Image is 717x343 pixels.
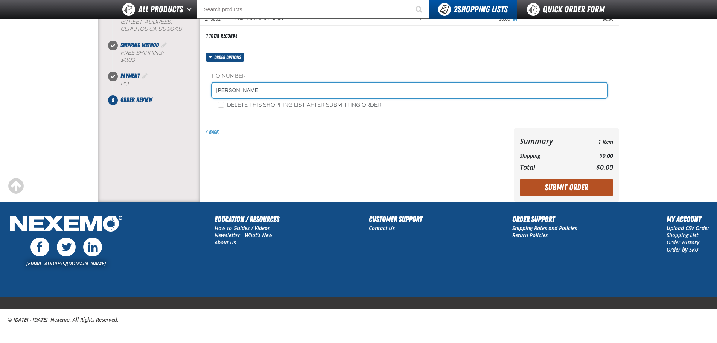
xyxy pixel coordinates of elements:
[206,32,237,40] div: 1 total records
[8,213,125,236] img: Nexemo Logo
[667,239,699,246] a: Order History
[512,232,548,239] a: Return Policies
[521,16,614,22] div: $0.00
[520,161,582,173] th: Total
[167,26,182,32] bdo: 90703
[512,224,577,232] a: Shipping Rates and Policies
[596,163,613,172] span: $0.00
[582,134,613,148] td: 1 Item
[582,151,613,161] td: $0.00
[113,95,200,104] li: Order Review. Step 5 of 5. Not Completed
[667,232,698,239] a: Shopping List
[120,96,152,103] span: Order Review
[120,26,148,32] span: CERRITOS
[454,4,508,15] span: Shopping Lists
[200,13,230,26] td: ZT5801
[235,16,283,21] a: ZAKTEK Leather Guard
[149,26,157,32] span: CA
[369,224,395,232] a: Contact Us
[215,213,279,225] h2: Education / Resources
[215,232,272,239] a: Newsletter - What's New
[215,224,270,232] a: How to Guides / Videos
[433,16,510,22] div: $0.00
[160,41,168,49] a: Edit Shipping Method
[218,102,381,109] label: Delete this shopping list after submitting order
[141,72,149,79] a: Edit Payment
[26,260,106,267] a: [EMAIL_ADDRESS][DOMAIN_NAME]
[667,224,709,232] a: Upload CSV Order
[218,102,224,108] input: Delete this shopping list after submitting order
[206,53,244,62] button: Order options
[667,246,699,253] a: Order by SKU
[512,213,577,225] h2: Order Support
[214,53,244,62] span: Order options
[120,72,140,79] span: Payment
[120,57,135,63] strong: $0.00
[369,213,422,225] h2: Customer Support
[520,151,582,161] th: Shipping
[420,17,423,22] span: 4
[113,72,200,95] li: Payment. Step 4 of 5. Completed
[120,81,200,88] div: P.O.
[138,3,183,16] span: All Products
[158,26,166,32] span: US
[454,4,457,15] strong: 2
[520,134,582,148] th: Summary
[206,129,219,135] a: Back
[120,50,200,64] div: Free Shipping:
[8,178,24,194] div: Scroll to the top
[667,213,709,225] h2: My Account
[510,16,520,23] button: View All Prices for ZAKTEK Leather Guard
[212,73,607,80] label: PO Number
[215,239,236,246] a: About Us
[108,95,118,105] span: 5
[520,179,613,196] button: Submit Order
[120,19,172,25] span: [STREET_ADDRESS]
[120,41,159,49] span: Shipping Method
[113,41,200,72] li: Shipping Method. Step 3 of 5. Completed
